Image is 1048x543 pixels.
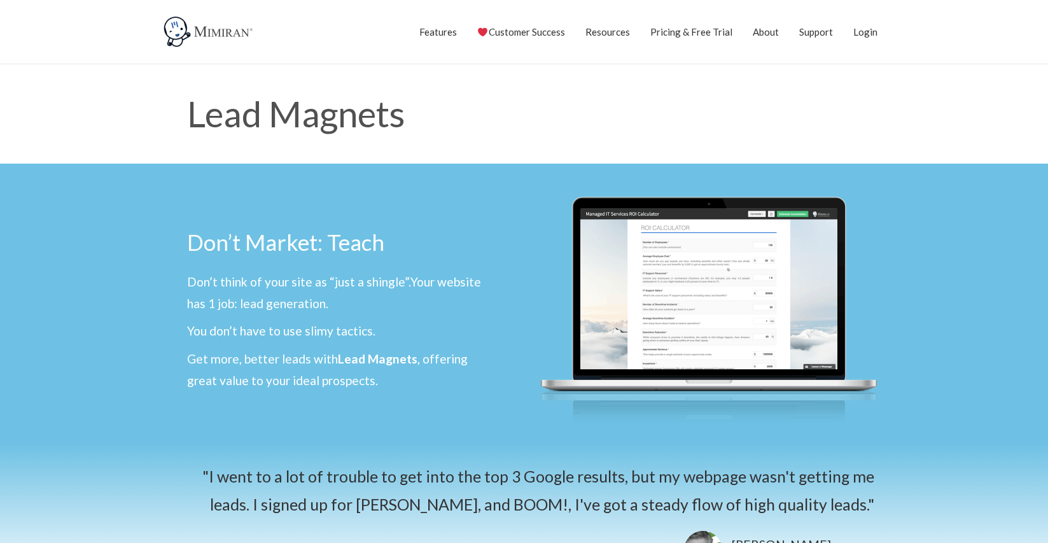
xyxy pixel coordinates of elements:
[419,16,457,48] a: Features
[162,16,257,48] img: Mimiran CRM
[187,323,375,338] span: You don’t have to use slimy tactics.
[585,16,630,48] a: Resources
[650,16,732,48] a: Pricing & Free Trial
[187,351,468,388] span: Get more, better leads with , offering great value to your ideal prospects.
[187,229,384,255] span: Don’t Market: Teach
[338,351,417,366] strong: Lead Magnets
[174,463,874,518] div: "I went to a lot of trouble to get into the top 3 Google results, but my webpage wasn't getting m...
[187,274,481,311] span: Your website has 1 job: lead generation.
[478,27,487,37] img: ❤️
[853,16,877,48] a: Login
[187,274,410,289] span: Don’t think of your site as “just a shingle”.
[753,16,779,48] a: About
[531,170,887,437] img: Mimiran ROI Calculator
[477,16,564,48] a: Customer Success
[187,96,862,132] h1: Lead Magnets
[799,16,833,48] a: Support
